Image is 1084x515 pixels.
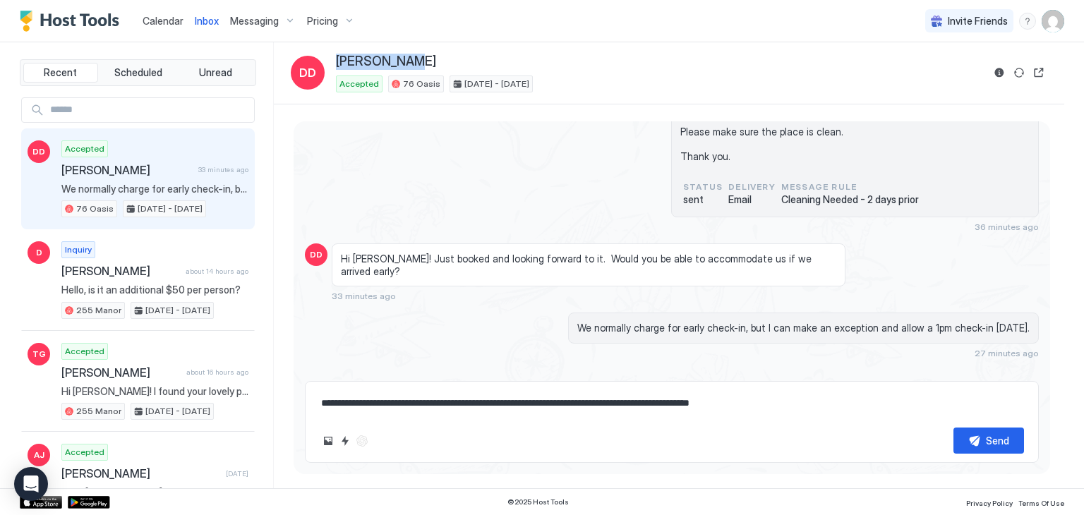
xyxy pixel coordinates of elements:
span: Pricing [307,15,338,28]
a: Calendar [143,13,183,28]
span: Cleaning Needed - 2 days prior [781,193,919,206]
span: [DATE] - [DATE] [145,304,210,317]
span: [PERSON_NAME] [61,163,193,177]
span: [DATE] - [DATE] [145,405,210,418]
span: sent [683,193,723,206]
a: App Store [20,496,62,509]
span: Terms Of Use [1018,499,1064,507]
div: tab-group [20,59,256,86]
button: Reservation information [991,64,1008,81]
span: status [683,181,723,193]
span: D [36,246,42,259]
button: Unread [178,63,253,83]
div: Send [986,433,1009,448]
span: [PERSON_NAME] [61,365,181,380]
span: Accepted [65,446,104,459]
span: about 16 hours ago [186,368,248,377]
a: Google Play Store [68,496,110,509]
span: Hi [PERSON_NAME]! Just booked and looking forward to it. Would you be able to accommodate us if w... [341,253,836,277]
span: 33 minutes ago [198,165,248,174]
button: Quick reply [337,432,354,449]
span: 255 Manor [76,304,121,317]
div: User profile [1042,10,1064,32]
a: Privacy Policy [966,495,1013,509]
button: Recent [23,63,98,83]
button: Open reservation [1030,64,1047,81]
span: Hello, is it an additional $50 per person? [61,284,248,296]
span: 76 Oasis [76,202,114,215]
span: Accepted [65,143,104,155]
span: Hi [PERSON_NAME]! I found your lovely property while trying to find a vacation rental for our fam... [61,385,248,398]
span: 27 minutes ago [975,348,1039,358]
span: Invite Friends [948,15,1008,28]
span: DD [310,248,323,261]
span: DD [299,64,316,81]
div: menu [1019,13,1036,30]
span: 33 minutes ago [332,291,396,301]
span: [DATE] - [DATE] [138,202,203,215]
span: Accepted [339,78,379,90]
span: Unread [199,66,232,79]
span: [PERSON_NAME] [61,264,180,278]
span: [PERSON_NAME] [61,466,220,480]
span: Messaging [230,15,279,28]
span: © 2025 Host Tools [507,497,569,507]
span: Privacy Policy [966,499,1013,507]
span: 255 Manor [76,405,121,418]
a: Host Tools Logo [20,11,126,32]
button: Scheduled Messages [908,370,1039,389]
span: Calendar [143,15,183,27]
span: about 14 hours ago [186,267,248,276]
span: Recent [44,66,77,79]
span: 76 Oasis [403,78,440,90]
span: Email [728,193,776,206]
span: Inquiry [65,243,92,256]
button: Sync reservation [1011,64,1028,81]
span: Accepted [65,345,104,358]
span: 36 minutes ago [975,222,1039,232]
span: [DATE] [226,469,248,478]
span: Delivery [728,181,776,193]
button: Upload image [320,432,337,449]
button: Scheduled [101,63,176,83]
span: We normally charge for early check-in, but I can make an exception and allow a 1pm check-in [DATE]. [577,322,1030,334]
span: AJ [34,449,44,461]
span: [PERSON_NAME] [336,54,436,70]
span: Inbox [195,15,219,27]
span: We normally charge for early check-in, but I can make an exception and allow a 1pm check-in [DATE]. [61,183,248,195]
span: Message Rule [781,181,919,193]
span: Scheduled [114,66,162,79]
input: Input Field [44,98,254,122]
span: DD [32,145,45,158]
div: Open Intercom Messenger [14,467,48,501]
a: Inbox [195,13,219,28]
span: Dear [PERSON_NAME], Thank you very much for booking a stay at our place. We look forward to hosti... [61,486,248,499]
button: Send [953,428,1024,454]
span: TG [32,348,46,360]
a: Terms Of Use [1018,495,1064,509]
span: [DATE] - [DATE] [464,78,529,90]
